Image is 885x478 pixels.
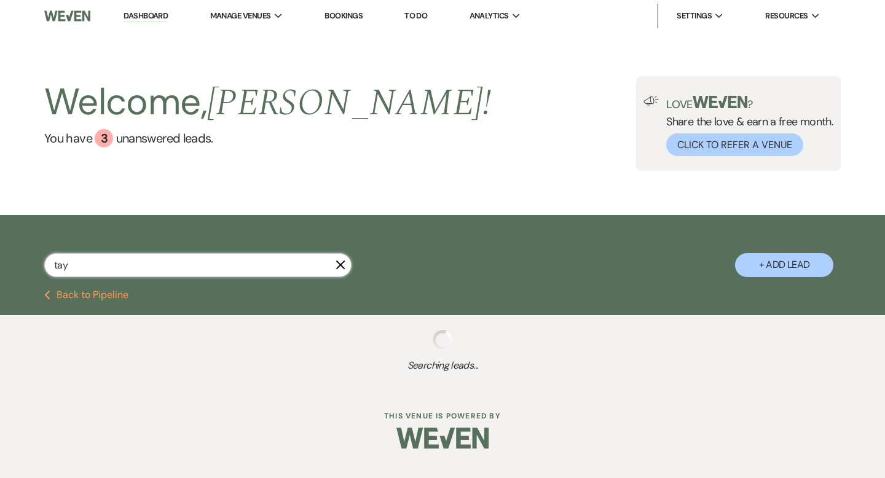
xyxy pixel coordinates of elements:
[44,129,491,147] a: You have 3 unanswered leads.
[693,96,747,108] img: weven-logo-green.svg
[735,253,833,277] button: + Add Lead
[95,129,113,147] div: 3
[44,3,90,29] img: Weven Logo
[124,10,168,22] a: Dashboard
[207,75,491,131] span: [PERSON_NAME] !
[765,10,808,22] span: Resources
[666,133,803,156] button: Click to Refer a Venue
[396,417,489,460] img: Weven Logo
[210,10,271,22] span: Manage Venues
[404,10,427,21] a: To Do
[44,358,841,373] span: Searching leads...
[470,10,509,22] span: Analytics
[666,96,833,110] p: Love ?
[44,253,352,277] input: Search by name, event date, email address or phone number
[44,290,128,300] button: Back to Pipeline
[324,10,363,21] a: Bookings
[643,96,659,106] img: loud-speaker-illustration.svg
[433,330,452,350] img: loading spinner
[659,96,833,156] div: Share the love & earn a free month.
[677,10,712,22] span: Settings
[44,76,491,129] h2: Welcome,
